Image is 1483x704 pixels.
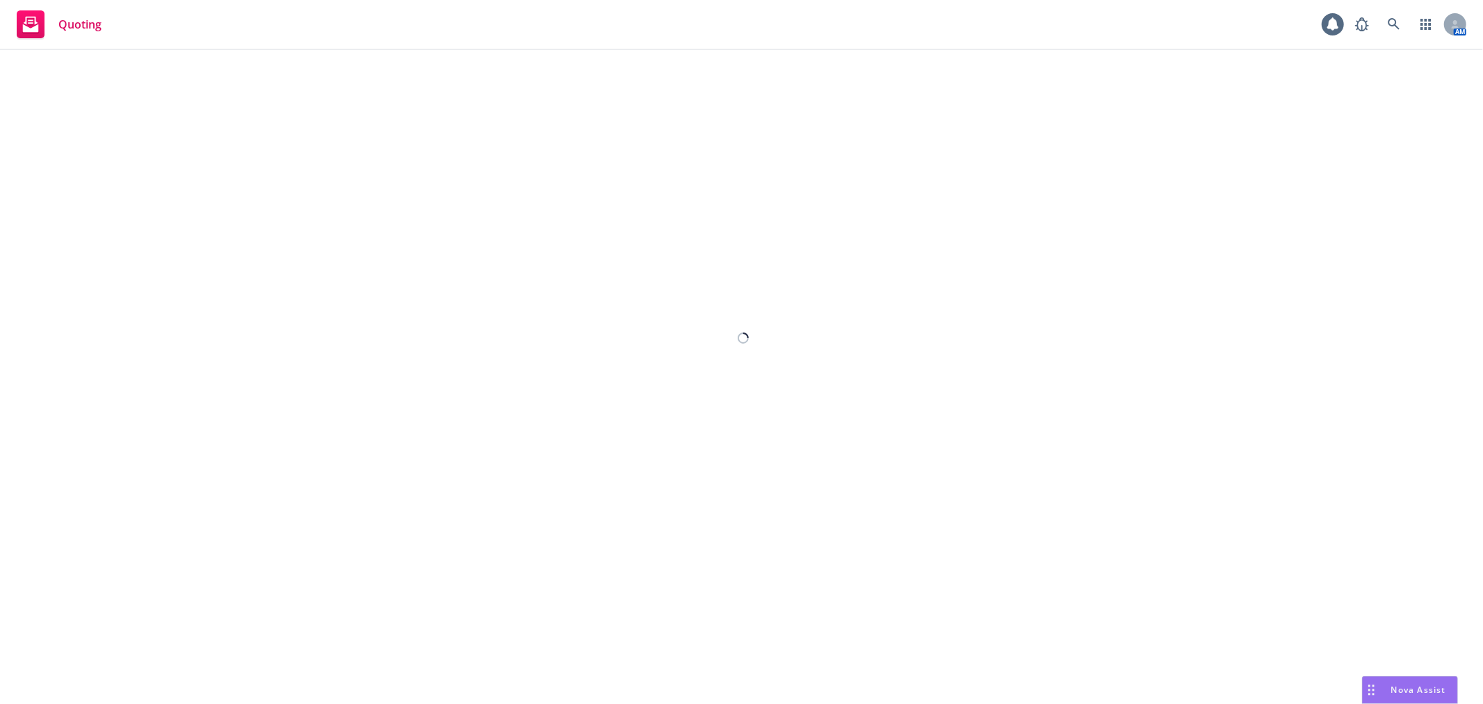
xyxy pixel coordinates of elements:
a: Switch app [1412,10,1440,38]
button: Nova Assist [1362,676,1458,704]
a: Report a Bug [1348,10,1376,38]
span: Quoting [58,19,102,30]
a: Search [1380,10,1408,38]
a: Quoting [11,5,107,44]
span: Nova Assist [1391,684,1446,696]
div: Drag to move [1363,677,1380,703]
